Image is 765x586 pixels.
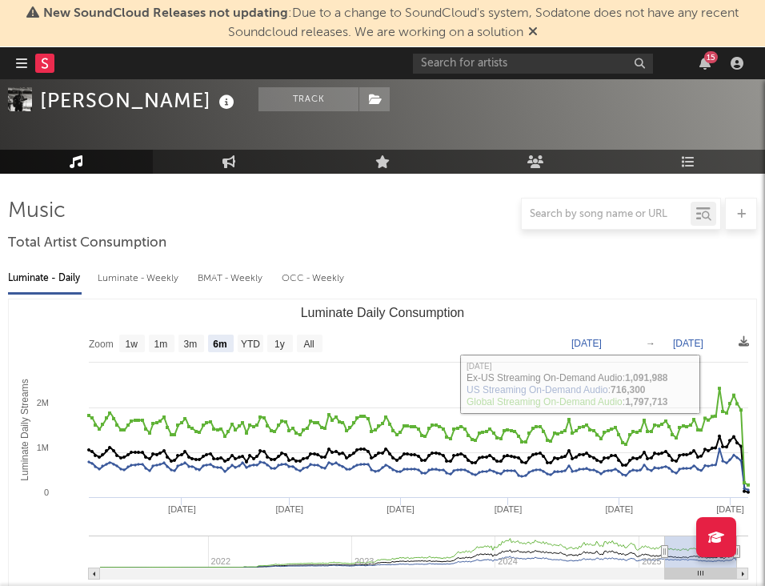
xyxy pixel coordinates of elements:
[40,87,238,114] div: [PERSON_NAME]
[8,265,82,292] div: Luminate - Daily
[37,443,49,452] text: 1M
[154,339,168,350] text: 1m
[8,234,166,253] span: Total Artist Consumption
[43,7,739,39] span: : Due to a change to SoundCloud's system, Sodatone does not have any recent Soundcloud releases. ...
[704,51,718,63] div: 15
[274,339,285,350] text: 1y
[258,87,358,111] button: Track
[213,339,226,350] text: 6m
[699,57,711,70] button: 15
[387,504,415,514] text: [DATE]
[184,339,198,350] text: 3m
[495,504,523,514] text: [DATE]
[528,26,538,39] span: Dismiss
[37,398,49,407] text: 2M
[126,339,138,350] text: 1w
[198,265,266,292] div: BMAT - Weekly
[19,379,30,480] text: Luminate Daily Streams
[241,339,260,350] text: YTD
[98,265,182,292] div: Luminate - Weekly
[44,488,49,497] text: 0
[303,339,314,350] text: All
[282,265,346,292] div: OCC - Weekly
[168,504,196,514] text: [DATE]
[605,504,633,514] text: [DATE]
[301,306,465,319] text: Luminate Daily Consumption
[275,504,303,514] text: [DATE]
[522,208,691,221] input: Search by song name or URL
[646,338,655,349] text: →
[716,504,744,514] text: [DATE]
[571,338,602,349] text: [DATE]
[413,54,653,74] input: Search for artists
[673,338,703,349] text: [DATE]
[43,7,288,20] span: New SoundCloud Releases not updating
[89,339,114,350] text: Zoom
